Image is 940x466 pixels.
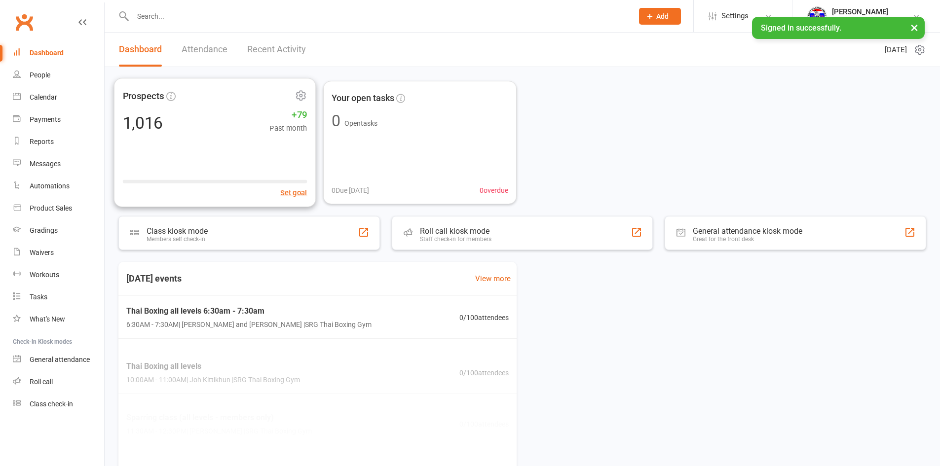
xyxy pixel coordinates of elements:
span: 10:00AM - 11:00AM | Joh Kittikhun | SRG Thai Boxing Gym [126,375,300,386]
a: View more [475,273,511,285]
div: Reports [30,138,54,145]
a: Tasks [13,286,104,308]
div: General attendance kiosk mode [693,226,802,236]
div: 0 [332,113,340,129]
span: Sparring class (all levels - members only) [126,411,312,424]
div: Members self check-in [147,236,208,243]
span: +79 [269,108,307,122]
div: What's New [30,315,65,323]
a: Waivers [13,242,104,264]
div: Payments [30,115,61,123]
span: 0 / 100 attendees [459,418,509,429]
a: Payments [13,108,104,131]
a: Class kiosk mode [13,393,104,415]
span: Open tasks [344,119,377,127]
span: Add [656,12,669,20]
span: Signed in successfully. [761,23,841,33]
div: [PERSON_NAME] [832,7,899,16]
div: Dashboard [30,49,64,57]
a: Dashboard [119,33,162,67]
div: Product Sales [30,204,72,212]
a: Workouts [13,264,104,286]
div: Waivers [30,249,54,256]
div: Automations [30,182,70,190]
span: Past month [269,122,307,134]
div: Gradings [30,226,58,234]
a: Calendar [13,86,104,108]
div: 1,016 [123,114,163,131]
a: Automations [13,175,104,197]
span: 0 / 100 attendees [459,312,509,323]
div: Tasks [30,293,47,301]
span: [DATE] [885,44,907,56]
a: Messages [13,153,104,175]
button: Add [639,8,681,25]
a: People [13,64,104,86]
a: Clubworx [12,10,37,35]
span: 11:30AM - 12:30PM | [PERSON_NAME] | SRG Thai Boxing Gym [126,426,312,436]
span: 0 overdue [480,185,508,196]
a: Roll call [13,371,104,393]
div: Messages [30,160,61,168]
div: Workouts [30,271,59,279]
a: General attendance kiosk mode [13,349,104,371]
input: Search... [130,9,626,23]
a: Attendance [182,33,227,67]
div: Great for the front desk [693,236,802,243]
button: × [905,17,923,38]
a: What's New [13,308,104,330]
a: Product Sales [13,197,104,219]
div: People [30,71,50,79]
img: thumb_image1718682644.png [807,6,827,26]
a: Gradings [13,219,104,242]
button: Set goal [280,187,307,198]
div: Class kiosk mode [147,226,208,236]
span: 6:30AM - 7:30AM | [PERSON_NAME] and [PERSON_NAME] | SRG Thai Boxing Gym [126,319,372,330]
span: Thai Boxing all levels [126,360,300,373]
div: Roll call [30,378,53,386]
a: Reports [13,131,104,153]
span: Prospects [123,89,164,104]
div: Calendar [30,93,57,101]
div: Roll call kiosk mode [420,226,491,236]
span: Your open tasks [332,91,394,106]
a: Dashboard [13,42,104,64]
span: Thai Boxing all levels 6:30am - 7:30am [126,305,372,318]
div: SRG Thai Boxing Gym [832,16,899,25]
div: Class check-in [30,400,73,408]
h3: [DATE] events [118,270,189,287]
span: 0 / 100 attendees [459,367,509,378]
div: Staff check-in for members [420,236,491,243]
a: Recent Activity [247,33,306,67]
div: General attendance [30,356,90,363]
span: 0 Due [DATE] [332,185,369,196]
span: Settings [721,5,749,27]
